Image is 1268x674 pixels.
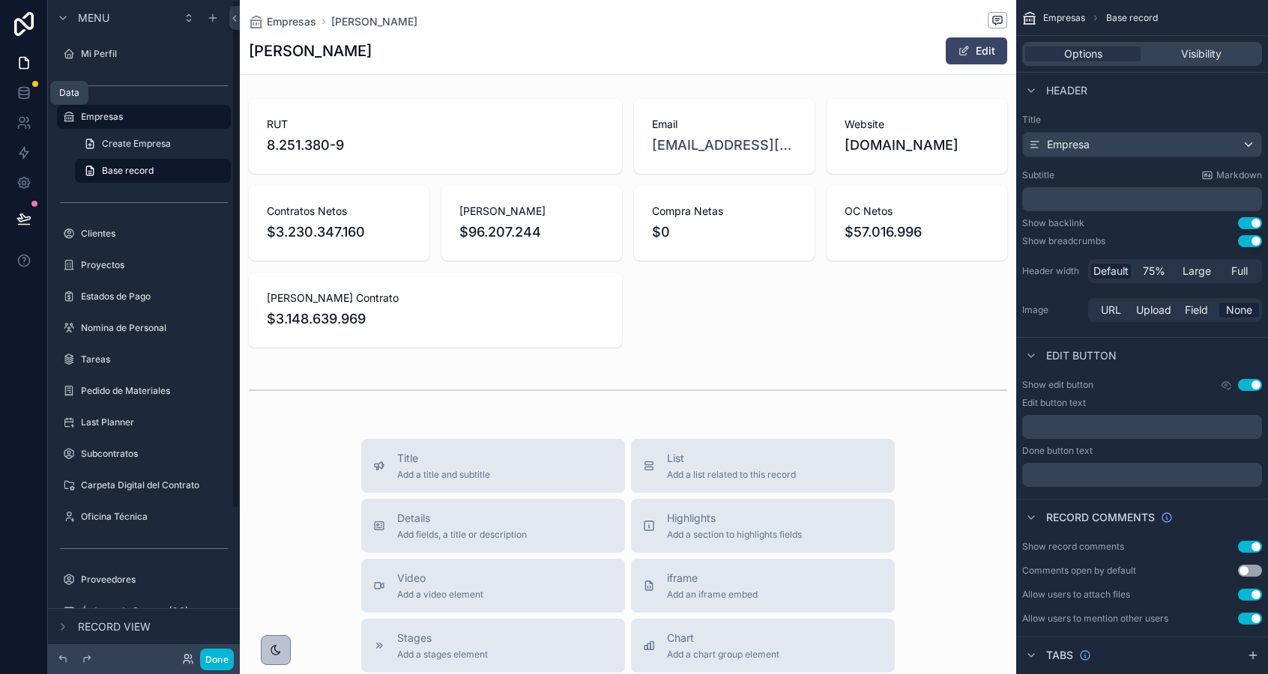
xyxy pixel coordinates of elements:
a: Proyectos [57,253,231,277]
span: Options [1064,46,1102,61]
button: TitleAdd a title and subtitle [361,439,625,493]
span: iframe [667,571,758,586]
span: Empresas [267,14,316,29]
div: scrollable content [1022,187,1262,211]
span: Add a title and subtitle [397,469,490,481]
a: Estados de Pago [57,285,231,309]
span: Default [1093,264,1129,279]
span: List [667,451,796,466]
span: 75% [1143,264,1165,279]
a: Tareas [57,347,231,371]
span: Visibility [1181,46,1222,61]
span: Highlights [667,511,802,526]
button: ChartAdd a chart group element [631,619,895,673]
label: Subcontratos [81,448,228,460]
span: Menu [78,10,109,25]
a: [PERSON_NAME] [331,14,417,29]
label: Empresas [81,111,222,123]
button: VideoAdd a video element [361,559,625,613]
span: Details [397,511,527,526]
span: Field [1185,303,1208,318]
div: Show breadcrumbs [1022,235,1105,247]
span: Add a list related to this record [667,469,796,481]
div: Show backlink [1022,217,1084,229]
div: Allow users to attach files [1022,589,1130,601]
label: Carpeta Digital del Contrato [81,479,228,491]
span: Header [1046,83,1087,98]
span: Chart [667,631,779,646]
label: Estados de Pago [81,291,228,303]
span: Record view [78,619,151,634]
a: Proveedores [57,568,231,592]
span: Add fields, a title or description [397,529,527,541]
label: Done button text [1022,445,1093,457]
div: Data [59,87,79,99]
span: Add a video element [397,589,483,601]
button: Edit [946,37,1007,64]
button: StagesAdd a stages element [361,619,625,673]
span: Tabs [1046,648,1073,663]
button: Done [200,649,234,670]
a: Base record [75,159,231,183]
a: Markdown [1201,169,1262,181]
span: Add an iframe embed [667,589,758,601]
label: Title [1022,114,1262,126]
a: Empresas [57,105,231,129]
span: Create Empresa [102,138,171,150]
span: Base record [1106,12,1158,24]
a: Last Planner [57,410,231,434]
div: Show record comments [1022,541,1124,553]
label: Oficina Técnica [81,511,228,523]
label: Clientes [81,228,228,240]
span: URL [1101,303,1121,318]
span: None [1226,303,1252,318]
label: Proyectos [81,259,228,271]
label: Mi Perfil [81,48,228,60]
span: Empresa [1047,137,1090,152]
label: Tareas [81,353,228,365]
a: Órdenes de Compra (OC) [57,599,231,623]
label: Subtitle [1022,169,1054,181]
button: DetailsAdd fields, a title or description [361,499,625,553]
div: Comments open by default [1022,565,1136,577]
span: Edit button [1046,348,1117,363]
span: Empresas [1043,12,1085,24]
div: Allow users to mention other users [1022,613,1168,625]
label: Last Planner [81,416,228,428]
button: HighlightsAdd a section to highlights fields [631,499,895,553]
button: iframeAdd an iframe embed [631,559,895,613]
label: Pedido de Materiales [81,385,228,397]
span: Stages [397,631,488,646]
a: Empresas [249,14,316,29]
label: Proveedores [81,574,228,586]
span: Video [397,571,483,586]
a: Pedido de Materiales [57,379,231,403]
a: Subcontratos [57,442,231,466]
a: Create Empresa [75,132,231,156]
a: Carpeta Digital del Contrato [57,473,231,497]
a: Nomina de Personal [57,316,231,340]
h1: [PERSON_NAME] [249,40,372,61]
div: scrollable content [1022,415,1262,439]
div: scrollable content [1022,463,1262,487]
label: Header width [1022,265,1082,277]
span: Add a section to highlights fields [667,529,802,541]
label: Edit button text [1022,397,1086,409]
span: Title [397,451,490,466]
label: Nomina de Personal [81,322,228,334]
label: Show edit button [1022,379,1093,391]
a: Clientes [57,222,231,246]
span: Add a stages element [397,649,488,661]
button: ListAdd a list related to this record [631,439,895,493]
label: Image [1022,304,1082,316]
button: Empresa [1022,132,1262,157]
span: Add a chart group element [667,649,779,661]
a: Mi Perfil [57,42,231,66]
span: Large [1183,264,1211,279]
span: Base record [102,165,154,177]
span: Record comments [1046,510,1155,525]
label: Órdenes de Compra (OC) [81,605,228,617]
span: Markdown [1216,169,1262,181]
span: Full [1231,264,1248,279]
